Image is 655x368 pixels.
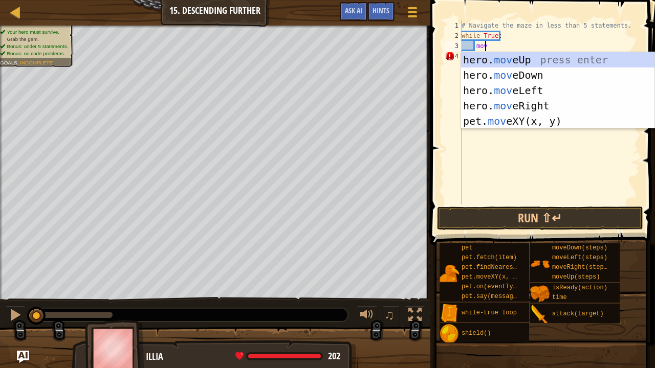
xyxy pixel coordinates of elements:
button: Show game menu [400,2,425,26]
div: 4 [445,51,462,61]
span: pet.fetch(item) [462,254,517,261]
img: portrait.png [530,254,550,273]
span: Ask AI [345,6,362,15]
span: Bonus: no code problems. [7,51,65,56]
button: ♫ [382,306,400,327]
span: Grab the gem. [7,36,39,42]
div: 3 [445,41,462,51]
span: moveUp(steps) [552,273,600,281]
span: pet.moveXY(x, y) [462,273,520,281]
div: 1 [445,20,462,31]
img: portrait.png [440,304,459,323]
span: while-true loop [462,309,517,316]
div: 2 [445,31,462,41]
div: health: 202 / 202 [235,352,340,361]
button: Run ⇧↵ [437,206,643,230]
span: pet.findNearestByType(type) [462,264,561,271]
button: Ctrl + P: Pause [5,306,26,327]
img: portrait.png [530,284,550,304]
span: shield() [462,330,491,337]
span: ♫ [384,307,395,323]
span: moveRight(steps) [552,264,611,271]
img: portrait.png [530,305,550,324]
span: Bonus: under 5 statements. [7,43,68,49]
span: pet.say(message) [462,293,520,300]
span: : [17,60,20,65]
span: Incomplete [20,60,53,65]
button: Adjust volume [357,306,377,327]
img: portrait.png [440,324,459,343]
div: Illia [146,350,348,363]
button: Ask AI [17,351,29,363]
img: portrait.png [440,264,459,283]
span: attack(target) [552,310,604,317]
button: Toggle fullscreen [405,306,425,327]
span: moveDown(steps) [552,244,607,251]
span: 202 [328,350,340,362]
button: Ask AI [340,2,367,21]
span: time [552,294,567,301]
span: isReady(action) [552,284,607,291]
span: Hints [373,6,389,15]
span: moveLeft(steps) [552,254,607,261]
span: pet.on(eventType, handler) [462,283,557,290]
span: Your hero must survive. [7,29,59,35]
span: pet [462,244,473,251]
